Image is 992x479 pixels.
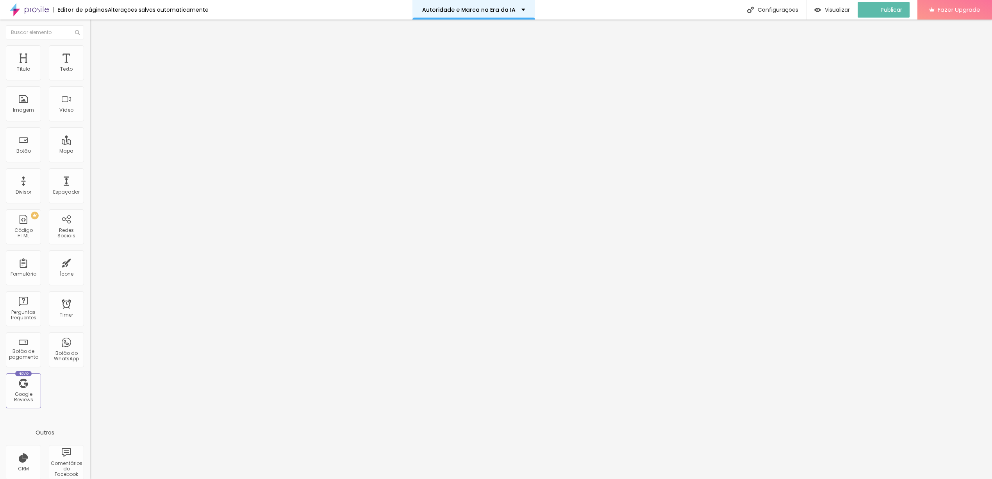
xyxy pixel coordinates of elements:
[11,271,36,277] div: Formulário
[59,107,73,113] div: Vídeo
[60,312,73,318] div: Timer
[8,392,39,403] div: Google Reviews
[53,7,108,12] div: Editor de páginas
[806,2,858,18] button: Visualizar
[75,30,80,35] img: Icone
[51,228,82,239] div: Redes Sociais
[53,189,80,195] div: Espaçador
[51,461,82,477] div: Comentários do Facebook
[17,66,30,72] div: Título
[6,25,84,39] input: Buscar elemento
[8,349,39,360] div: Botão de pagamento
[858,2,910,18] button: Publicar
[16,189,31,195] div: Divisor
[51,351,82,362] div: Botão do WhatsApp
[18,466,29,472] div: CRM
[825,7,850,13] span: Visualizar
[814,7,821,13] img: view-1.svg
[747,7,754,13] img: Icone
[16,148,31,154] div: Botão
[422,7,516,12] p: Autoridade e Marca na Era da IA
[60,271,73,277] div: Ícone
[938,6,980,13] span: Fazer Upgrade
[8,228,39,239] div: Código HTML
[90,20,992,479] iframe: Editor
[8,310,39,321] div: Perguntas frequentes
[15,371,32,376] div: Novo
[13,107,34,113] div: Imagem
[881,7,902,13] span: Publicar
[59,148,73,154] div: Mapa
[108,7,209,12] div: Alterações salvas automaticamente
[60,66,73,72] div: Texto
